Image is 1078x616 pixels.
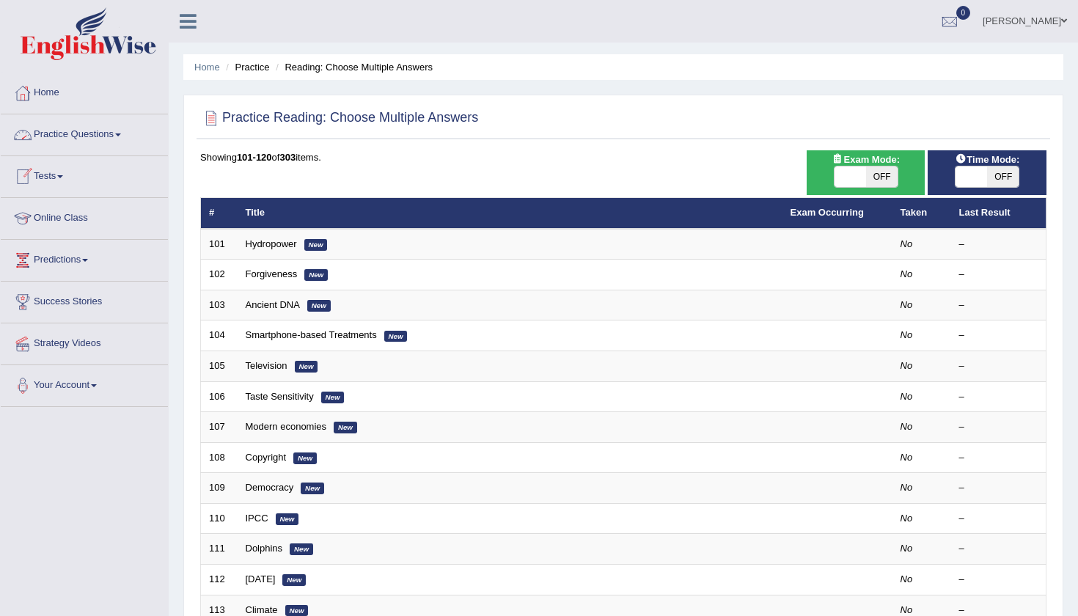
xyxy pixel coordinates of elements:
[949,152,1025,167] span: Time Mode:
[956,6,971,20] span: 0
[295,361,318,373] em: New
[201,503,238,534] td: 110
[901,482,913,493] em: No
[959,329,1038,342] div: –
[959,298,1038,312] div: –
[293,452,317,464] em: New
[901,268,913,279] em: No
[1,365,168,402] a: Your Account
[200,107,478,129] h2: Practice Reading: Choose Multiple Answers
[201,229,238,260] td: 101
[246,329,377,340] a: Smartphone-based Treatments
[238,198,782,229] th: Title
[321,392,345,403] em: New
[246,299,300,310] a: Ancient DNA
[901,421,913,432] em: No
[1,240,168,276] a: Predictions
[279,152,296,163] b: 303
[246,543,283,554] a: Dolphins
[959,390,1038,404] div: –
[1,73,168,109] a: Home
[246,604,278,615] a: Climate
[807,150,925,195] div: Show exams occurring in exams
[901,452,913,463] em: No
[246,360,287,371] a: Television
[1,156,168,193] a: Tests
[892,198,951,229] th: Taken
[246,482,294,493] a: Democracy
[246,573,276,584] a: [DATE]
[272,60,433,74] li: Reading: Choose Multiple Answers
[987,166,1019,187] span: OFF
[959,481,1038,495] div: –
[334,422,357,433] em: New
[951,198,1046,229] th: Last Result
[959,573,1038,587] div: –
[201,198,238,229] th: #
[201,442,238,473] td: 108
[307,300,331,312] em: New
[201,381,238,412] td: 106
[901,513,913,524] em: No
[222,60,269,74] li: Practice
[1,198,168,235] a: Online Class
[959,420,1038,434] div: –
[959,542,1038,556] div: –
[901,573,913,584] em: No
[791,207,864,218] a: Exam Occurring
[1,323,168,360] a: Strategy Videos
[901,604,913,615] em: No
[866,166,898,187] span: OFF
[901,543,913,554] em: No
[901,391,913,402] em: No
[901,299,913,310] em: No
[901,360,913,371] em: No
[959,268,1038,282] div: –
[246,391,314,402] a: Taste Sensitivity
[384,331,408,342] em: New
[201,564,238,595] td: 112
[237,152,272,163] b: 101-120
[194,62,220,73] a: Home
[959,238,1038,252] div: –
[901,329,913,340] em: No
[959,359,1038,373] div: –
[246,421,327,432] a: Modern economies
[246,238,297,249] a: Hydropower
[201,473,238,504] td: 109
[959,512,1038,526] div: –
[246,452,287,463] a: Copyright
[959,451,1038,465] div: –
[201,260,238,290] td: 102
[246,513,268,524] a: IPCC
[282,574,306,586] em: New
[826,152,905,167] span: Exam Mode:
[290,543,313,555] em: New
[201,320,238,351] td: 104
[201,351,238,382] td: 105
[1,282,168,318] a: Success Stories
[1,114,168,151] a: Practice Questions
[200,150,1046,164] div: Showing of items.
[201,412,238,443] td: 107
[304,269,328,281] em: New
[246,268,298,279] a: Forgiveness
[901,238,913,249] em: No
[201,290,238,320] td: 103
[276,513,299,525] em: New
[201,534,238,565] td: 111
[304,239,328,251] em: New
[301,483,324,494] em: New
